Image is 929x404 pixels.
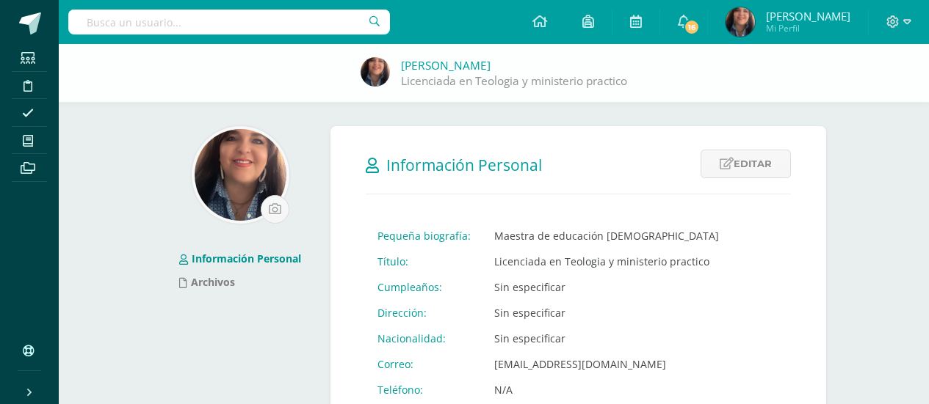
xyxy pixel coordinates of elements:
[482,274,731,300] td: Sin especificar
[195,129,286,221] img: 978dd3c2bcc0062d533ba2e0d3509ac5.png
[766,9,850,23] span: [PERSON_NAME]
[366,249,482,274] td: Título:
[366,351,482,377] td: Correo:
[366,223,482,249] td: Pequeña biografía:
[401,73,627,89] a: Licenciada en Teologia y ministerio practico
[366,326,482,351] td: Nacionalidad:
[766,22,850,34] span: Mi Perfil
[482,300,731,326] td: Sin especificar
[386,155,542,175] span: Información Personal
[179,275,235,289] a: Archivos
[482,223,731,249] td: Maestra de educación [DEMOGRAPHIC_DATA]
[701,150,791,178] a: Editar
[366,377,482,403] td: Teléfono:
[684,19,700,35] span: 16
[401,58,491,73] a: [PERSON_NAME]
[179,251,301,265] a: Información Personal
[482,326,731,351] td: Sin especificar
[482,249,731,274] td: Licenciada en Teologia y ministerio practico
[482,351,731,377] td: [EMAIL_ADDRESS][DOMAIN_NAME]
[366,300,482,326] td: Dirección:
[68,10,390,34] input: Busca un usuario...
[726,7,755,37] img: 4a670a1482afde15e9519be56e5ae8a2.png
[361,57,390,87] img: 4a670a1482afde15e9519be56e5ae8a2.png
[366,274,482,300] td: Cumpleaños:
[482,377,731,403] td: N/A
